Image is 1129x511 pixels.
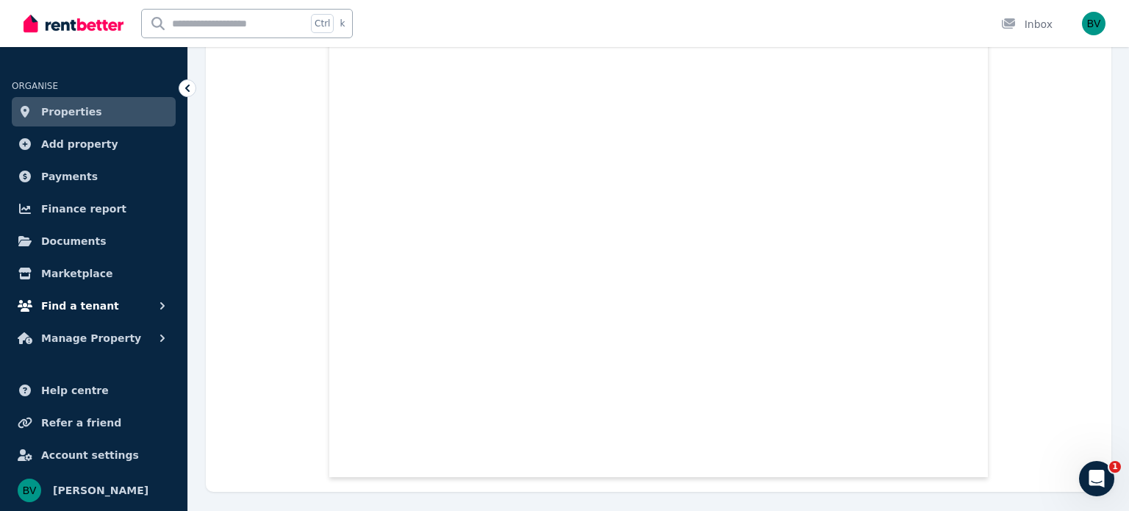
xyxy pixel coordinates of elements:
[12,162,176,191] a: Payments
[1079,461,1114,496] iframe: Intercom live chat
[12,129,176,159] a: Add property
[311,14,334,33] span: Ctrl
[41,446,139,464] span: Account settings
[41,232,107,250] span: Documents
[41,329,141,347] span: Manage Property
[24,12,123,35] img: RentBetter
[12,97,176,126] a: Properties
[12,226,176,256] a: Documents
[41,168,98,185] span: Payments
[41,297,119,315] span: Find a tenant
[12,291,176,321] button: Find a tenant
[12,324,176,353] button: Manage Property
[12,259,176,288] a: Marketplace
[41,414,121,432] span: Refer a friend
[12,376,176,405] a: Help centre
[1001,17,1053,32] div: Inbox
[18,479,41,502] img: Benmon Mammen Varghese
[1109,461,1121,473] span: 1
[41,135,118,153] span: Add property
[41,200,126,218] span: Finance report
[53,482,148,499] span: [PERSON_NAME]
[12,408,176,437] a: Refer a friend
[12,81,58,91] span: ORGANISE
[340,18,345,29] span: k
[12,440,176,470] a: Account settings
[12,194,176,224] a: Finance report
[41,265,112,282] span: Marketplace
[1082,12,1105,35] img: Benmon Mammen Varghese
[41,103,102,121] span: Properties
[41,382,109,399] span: Help centre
